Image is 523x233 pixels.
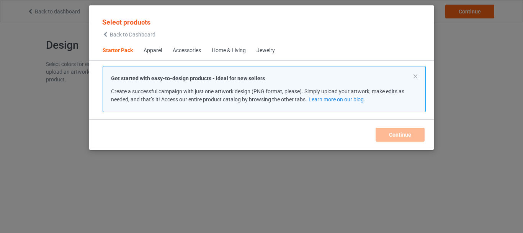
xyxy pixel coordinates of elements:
a: Learn more on our blog. [309,96,365,102]
span: Select products [102,18,150,26]
strong: Get started with easy-to-design products - ideal for new sellers [111,75,265,81]
span: Create a successful campaign with just one artwork design (PNG format, please). Simply upload you... [111,88,404,102]
span: Back to Dashboard [110,31,155,38]
div: Apparel [144,47,162,55]
div: Accessories [173,47,201,55]
div: Jewelry [257,47,275,55]
span: Starter Pack [97,41,138,60]
div: Home & Living [212,47,246,55]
